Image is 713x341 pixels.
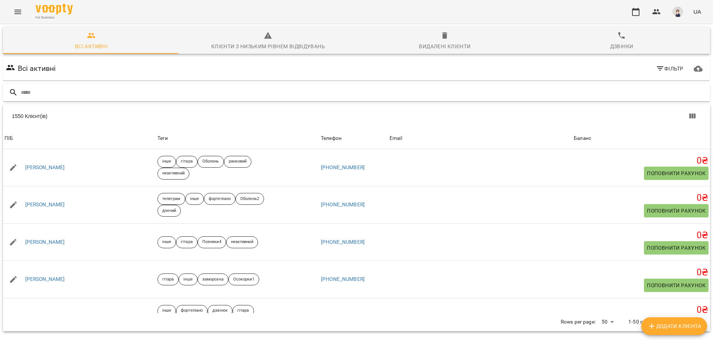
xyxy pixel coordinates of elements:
p: ранковий [229,158,247,165]
img: Voopty Logo [36,4,73,14]
div: Sort [390,134,402,143]
button: Поповнити рахунок [644,241,709,255]
span: Поповнити рахунок [647,243,706,252]
button: Menu [9,3,27,21]
div: гітара [157,273,179,285]
p: Позняки4 [202,239,221,245]
h5: 0 ₴ [574,304,709,316]
div: Sort [574,134,591,143]
div: заморозка [198,273,228,285]
div: діючий [157,205,181,217]
div: Клієнти з низьким рівнем відвідувань [211,42,325,51]
div: 50 [599,317,616,327]
p: фортепіано [181,308,203,314]
div: Баланс [574,134,591,143]
a: [PERSON_NAME] [25,239,65,246]
span: Фільтр [656,64,684,73]
div: Осокорки1 [228,273,259,285]
div: ранковий [224,156,252,168]
p: гітара [181,239,193,245]
h5: 0 ₴ [574,192,709,204]
p: гітара [181,158,193,165]
h6: Всі активні [18,63,56,74]
a: [PERSON_NAME] [25,164,65,171]
div: дзвінок [208,305,232,317]
button: Поповнити рахунок [644,204,709,217]
p: гітара [237,308,249,314]
span: ПІБ [4,134,154,143]
div: гітара [176,236,198,248]
div: Теги [157,134,318,143]
div: інше [157,156,176,168]
p: інше [190,196,199,202]
div: фортепіано [204,193,235,205]
a: [PHONE_NUMBER] [321,239,365,245]
button: Поповнити рахунок [644,279,709,292]
button: Фільтр [653,62,687,75]
p: дзвінок [212,308,228,314]
div: Оболонь [198,156,224,168]
p: інше [183,276,192,283]
button: Поповнити рахунок [644,167,709,180]
span: Поповнити рахунок [647,206,706,215]
a: [PHONE_NUMBER] [321,201,365,207]
h5: 0 ₴ [574,267,709,278]
div: Дзвінки [610,42,634,51]
div: інше [179,273,197,285]
a: [PERSON_NAME] [25,201,65,209]
div: телеграм [157,193,185,205]
p: інше [162,308,171,314]
div: Всі активні [75,42,108,51]
span: Поповнити рахунок [647,281,706,290]
div: Оболонь2 [235,193,264,205]
span: For Business [36,15,73,20]
span: Телефон [321,134,387,143]
span: Email [390,134,571,143]
button: Додати клієнта [641,317,707,335]
p: інше [162,239,171,245]
p: неактивний [162,170,185,177]
span: UA [693,8,701,16]
a: [PHONE_NUMBER] [321,164,365,170]
div: інше [157,305,176,317]
div: 1550 Клієнт(ів) [12,112,365,120]
span: Баланс [574,134,709,143]
div: Телефон [321,134,342,143]
div: Sort [4,134,13,143]
h5: 0 ₴ [574,155,709,167]
p: Rows per page: [561,318,596,326]
span: Поповнити рахунок [647,169,706,178]
p: діючий [162,208,176,214]
div: ПІБ [4,134,13,143]
button: Next Page [683,313,701,331]
a: [PHONE_NUMBER] [321,276,365,282]
p: 1-50 of 1550 [628,318,658,326]
p: Оболонь2 [240,196,259,202]
p: інше [162,158,171,165]
div: гітара [176,156,198,168]
div: неактивний [226,236,258,248]
span: Додати клієнта [647,322,701,331]
div: гітара [232,305,254,317]
div: Позняки4 [198,236,226,248]
p: неактивний [231,239,253,245]
div: Table Toolbar [3,104,710,128]
div: неактивний [157,168,189,180]
button: UA [690,5,704,19]
div: інше [157,236,176,248]
p: Осокорки1 [233,276,254,283]
button: Показати колонки [683,107,701,125]
p: телеграм [162,196,180,202]
div: Sort [321,134,342,143]
div: інше [185,193,204,205]
p: гітара [162,276,174,283]
img: aa85c507d3ef63538953964a1cec316d.png [673,7,683,17]
div: Видалені клієнти [419,42,471,51]
h5: 0 ₴ [574,230,709,241]
p: заморозка [202,276,224,283]
p: фортепіано [209,196,231,202]
div: фортепіано [176,305,208,317]
p: Оболонь [202,158,219,165]
a: [PERSON_NAME] [25,276,65,283]
div: Email [390,134,402,143]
